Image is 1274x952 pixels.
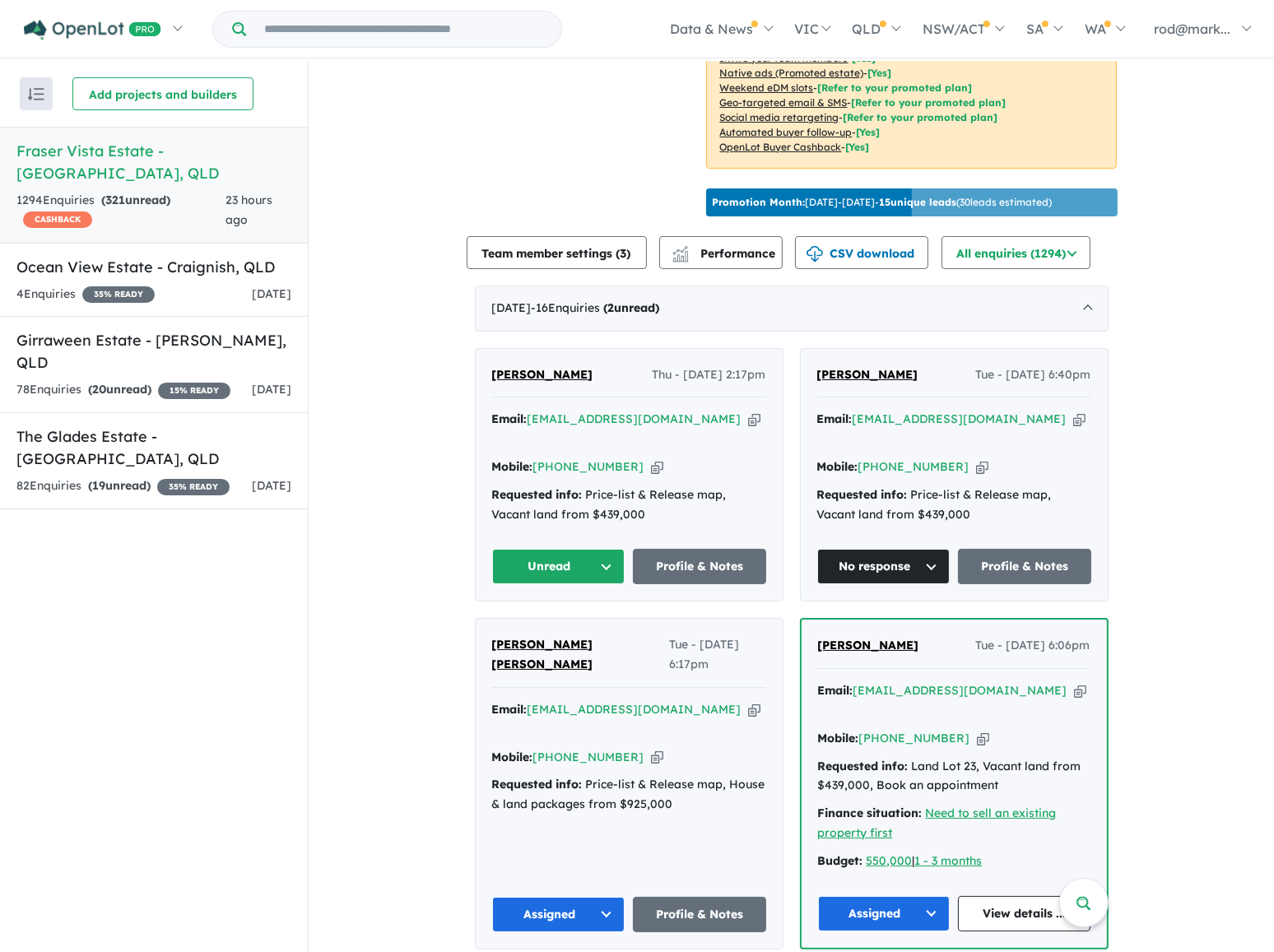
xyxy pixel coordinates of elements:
span: [DATE] [252,286,291,301]
button: Copy [651,458,663,476]
button: Performance [659,236,783,269]
div: Price-list & Release map, House & land packages from $925,000 [492,775,766,815]
strong: Mobile: [817,459,858,474]
a: 550,000 [867,853,913,868]
div: Price-list & Release map, Vacant land from $439,000 [817,485,1091,525]
a: [PHONE_NUMBER] [533,459,644,474]
strong: Requested info: [492,777,583,792]
button: Copy [1073,411,1086,428]
div: Land Lot 23, Vacant land from $439,000, Book an appointment [818,757,1090,796]
u: Native ads (Promoted estate) [720,67,864,79]
span: [Yes] [846,141,870,153]
a: View details ... [958,896,1090,931]
span: 2 [608,300,615,315]
div: 82 Enquir ies [16,476,230,496]
strong: Mobile: [818,731,859,745]
span: Thu - [DATE] 2:17pm [653,365,766,385]
span: 35 % READY [82,286,155,303]
span: [Refer to your promoted plan] [852,96,1007,109]
button: Copy [1074,682,1086,699]
strong: Email: [492,411,528,426]
a: [EMAIL_ADDRESS][DOMAIN_NAME] [528,702,742,717]
b: 15 unique leads [880,196,957,208]
button: Copy [651,749,663,766]
button: Add projects and builders [72,77,253,110]
a: [PHONE_NUMBER] [859,731,970,745]
button: All enquiries (1294) [942,236,1090,269]
u: Automated buyer follow-up [720,126,853,138]
img: sort.svg [28,88,44,100]
h5: Girraween Estate - [PERSON_NAME] , QLD [16,329,291,374]
button: Assigned [492,897,625,932]
p: [DATE] - [DATE] - ( 30 leads estimated) [713,195,1053,210]
span: 3 [621,246,627,261]
a: Need to sell an existing property first [818,806,1057,840]
div: | [818,852,1090,871]
button: Assigned [818,896,951,931]
u: OpenLot Buyer Cashback [720,141,842,153]
span: [DATE] [252,382,291,397]
span: 23 hours ago [226,193,272,227]
span: 15 % READY [158,383,230,399]
strong: Email: [492,702,528,717]
h5: The Glades Estate - [GEOGRAPHIC_DATA] , QLD [16,425,291,470]
span: [PERSON_NAME] [818,638,919,652]
img: line-chart.svg [672,246,687,255]
span: 19 [92,478,105,493]
u: Weekend eDM slots [720,81,814,94]
img: bar-chart.svg [672,251,689,262]
strong: Finance situation: [818,806,923,820]
span: [PERSON_NAME] [817,367,918,382]
button: Team member settings (3) [467,236,647,269]
u: Geo-targeted email & SMS [720,96,848,109]
strong: Mobile: [492,459,533,474]
span: [Yes] [868,67,892,79]
div: 4 Enquir ies [16,285,155,304]
span: rod@mark... [1154,21,1230,37]
h5: Ocean View Estate - Craignish , QLD [16,256,291,278]
a: [PHONE_NUMBER] [858,459,969,474]
strong: ( unread) [88,478,151,493]
span: Performance [675,246,776,261]
a: [PERSON_NAME] [492,365,593,385]
a: [PERSON_NAME] [PERSON_NAME] [492,635,669,675]
strong: Requested info: [492,487,583,502]
u: Invite your team members [720,52,849,64]
a: Profile & Notes [958,549,1091,584]
span: [PERSON_NAME] [492,367,593,382]
span: [ Yes ] [853,52,876,64]
button: Copy [748,701,760,718]
strong: ( unread) [604,300,660,315]
img: download icon [807,246,823,262]
span: Tue - [DATE] 6:06pm [976,636,1090,656]
span: [DATE] [252,478,291,493]
a: [PERSON_NAME] [818,636,919,656]
a: [PERSON_NAME] [817,365,918,385]
a: 1 - 3 months [915,853,983,868]
button: Copy [748,411,760,428]
span: - 16 Enquir ies [532,300,660,315]
span: 321 [105,193,125,207]
b: Promotion Month: [713,196,806,208]
strong: Budget: [818,853,863,868]
span: 20 [92,382,106,397]
div: 78 Enquir ies [16,380,230,400]
span: CASHBACK [23,211,92,228]
strong: ( unread) [88,382,151,397]
a: [EMAIL_ADDRESS][DOMAIN_NAME] [853,411,1067,426]
h5: Fraser Vista Estate - [GEOGRAPHIC_DATA] , QLD [16,140,291,184]
button: Unread [492,549,625,584]
a: Profile & Notes [633,549,766,584]
span: 35 % READY [157,479,230,495]
span: Tue - [DATE] 6:40pm [976,365,1091,385]
span: [PERSON_NAME] [PERSON_NAME] [492,637,593,671]
span: [Refer to your promoted plan] [844,111,998,123]
strong: Email: [818,683,853,698]
input: Try estate name, suburb, builder or developer [249,12,558,47]
u: Social media retargeting [720,111,839,123]
strong: Mobile: [492,750,533,764]
a: Profile & Notes [633,897,766,932]
strong: Email: [817,411,853,426]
